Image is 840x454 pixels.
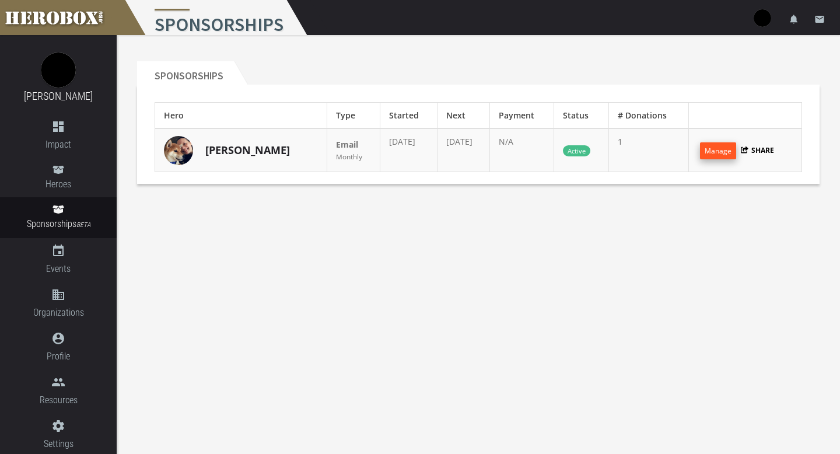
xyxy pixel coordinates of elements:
[164,136,193,165] img: image
[137,61,234,85] h2: Sponsorships
[327,103,380,129] th: Type
[336,152,362,161] small: Monthly
[76,221,90,229] small: BETA
[437,103,490,129] th: Next
[554,103,608,129] th: Status
[608,128,688,172] td: 1
[608,103,688,129] th: # Donations
[41,53,76,88] img: image
[24,90,93,102] a: [PERSON_NAME]
[741,145,775,155] button: Share
[789,14,799,25] i: notifications
[137,61,820,184] section: Sponsorships
[437,128,490,172] td: [DATE]
[205,143,290,158] a: [PERSON_NAME]
[380,128,437,172] td: [DATE]
[563,145,590,156] p: Active
[814,14,825,25] i: email
[380,103,437,129] th: Started
[754,9,771,27] img: user-image
[336,139,358,150] b: Email
[155,103,327,129] th: Hero
[700,142,736,159] button: Manage
[499,136,513,147] span: N/A
[490,103,554,129] th: Payment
